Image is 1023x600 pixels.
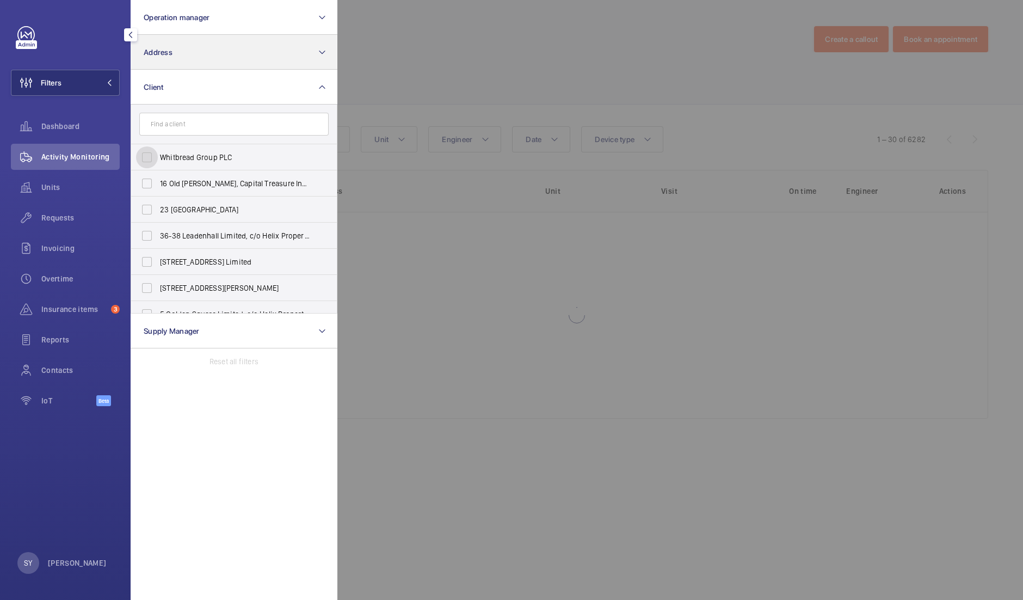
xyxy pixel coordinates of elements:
span: Requests [41,212,120,223]
span: Units [41,182,120,193]
span: Activity Monitoring [41,151,120,162]
span: Beta [96,395,111,406]
span: 3 [111,305,120,314]
span: Dashboard [41,121,120,132]
span: IoT [41,395,96,406]
p: SY [24,558,32,568]
p: [PERSON_NAME] [48,558,107,568]
button: Filters [11,70,120,96]
span: Reports [41,334,120,345]
span: Overtime [41,273,120,284]
span: Invoicing [41,243,120,254]
span: Filters [41,77,61,88]
span: Contacts [41,365,120,376]
span: Insurance items [41,304,107,315]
